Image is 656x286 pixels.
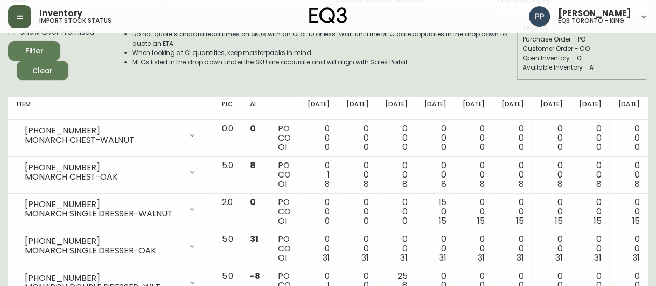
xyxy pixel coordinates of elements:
[493,97,532,120] th: [DATE]
[517,252,524,264] span: 31
[478,252,485,264] span: 31
[278,141,287,153] span: OI
[441,178,446,190] span: 8
[309,7,347,24] img: logo
[579,124,602,152] div: 0 0
[346,124,369,152] div: 0 0
[439,252,446,264] span: 31
[523,35,641,44] div: Purchase Order - PO
[213,97,242,120] th: PLC
[424,198,446,226] div: 15 0
[39,18,111,24] h5: import stock status
[385,235,408,263] div: 0 0
[557,141,563,153] span: 0
[558,9,631,18] span: [PERSON_NAME]
[501,235,524,263] div: 0 0
[618,161,640,189] div: 0 0
[346,161,369,189] div: 0 0
[25,45,44,58] div: Filter
[618,235,640,263] div: 0 0
[454,97,493,120] th: [DATE]
[132,30,516,48] li: Do not quote standard lead times on SKUs with an OI of 10 or less. Wait until the MFG date popula...
[463,124,485,152] div: 0 0
[25,237,182,246] div: [PHONE_NUMBER]
[278,124,291,152] div: PO CO
[385,161,408,189] div: 0 0
[618,198,640,226] div: 0 0
[424,235,446,263] div: 0 0
[17,124,205,147] div: [PHONE_NUMBER]MONARCH CHEST-WALNUT
[278,178,287,190] span: OI
[523,44,641,53] div: Customer Order - CO
[213,120,242,157] td: 0.0
[635,178,640,190] span: 8
[364,178,369,190] span: 8
[278,215,287,227] span: OI
[39,9,82,18] span: Inventory
[325,215,330,227] span: 0
[519,178,524,190] span: 8
[250,159,256,171] span: 8
[579,235,602,263] div: 0 0
[523,63,641,72] div: Available Inventory - AI
[540,198,563,226] div: 0 0
[480,178,485,190] span: 8
[424,124,446,152] div: 0 0
[441,141,446,153] span: 0
[540,161,563,189] div: 0 0
[402,141,408,153] span: 0
[250,196,256,208] span: 0
[555,252,563,264] span: 31
[609,97,648,120] th: [DATE]
[17,61,68,80] button: Clear
[385,198,408,226] div: 0 0
[242,97,270,120] th: AI
[25,172,182,182] div: MONARCH CHEST-OAK
[523,53,641,63] div: Open Inventory - OI
[529,6,550,27] img: 93ed64739deb6bac3372f15ae91c6632
[25,135,182,145] div: MONARCH CHEST-WALNUT
[132,48,516,58] li: When looking at OI quantities, keep masterpacks in mind.
[213,157,242,194] td: 5.0
[463,198,485,226] div: 0 0
[132,58,516,67] li: MFGs listed in the drop down under the SKU are accurate and will align with Sales Portal.
[424,161,446,189] div: 0 0
[480,141,485,153] span: 0
[250,233,258,245] span: 31
[618,124,640,152] div: 0 0
[571,97,610,120] th: [DATE]
[278,198,291,226] div: PO CO
[364,215,369,227] span: 0
[8,97,213,120] th: Item
[25,274,182,283] div: [PHONE_NUMBER]
[633,252,640,264] span: 31
[516,215,524,227] span: 15
[308,161,330,189] div: 0 1
[579,161,602,189] div: 0 0
[17,161,205,184] div: [PHONE_NUMBER]MONARCH CHEST-OAK
[400,252,408,264] span: 31
[25,163,182,172] div: [PHONE_NUMBER]
[501,198,524,226] div: 0 0
[402,215,408,227] span: 0
[540,124,563,152] div: 0 0
[346,198,369,226] div: 0 0
[463,161,485,189] div: 0 0
[635,141,640,153] span: 0
[213,230,242,267] td: 5.0
[632,215,640,227] span: 15
[477,215,485,227] span: 15
[519,141,524,153] span: 0
[346,235,369,263] div: 0 0
[278,235,291,263] div: PO CO
[278,252,287,264] span: OI
[415,97,454,120] th: [DATE]
[299,97,338,120] th: [DATE]
[361,252,369,264] span: 31
[338,97,377,120] th: [DATE]
[557,178,563,190] span: 8
[250,270,260,282] span: -8
[323,252,330,264] span: 31
[250,122,256,134] span: 0
[463,235,485,263] div: 0 0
